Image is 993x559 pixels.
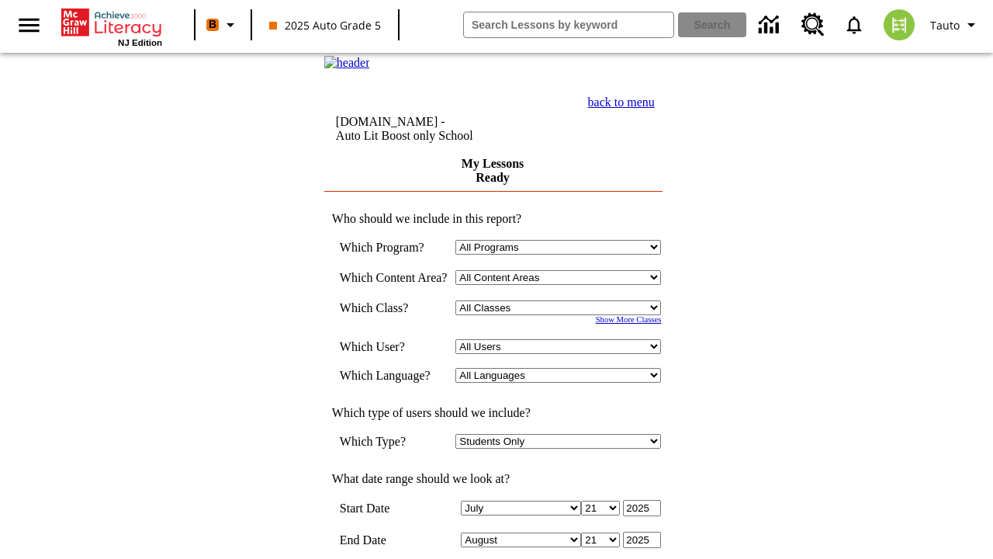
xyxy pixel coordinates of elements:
[118,38,162,47] span: NJ Edition
[340,271,448,284] nobr: Which Content Area?
[834,5,874,45] a: Notifications
[930,17,960,33] span: Tauto
[324,406,662,420] td: Which type of users should we include?
[61,5,162,47] div: Home
[340,339,448,354] td: Which User?
[340,500,448,516] td: Start Date
[340,368,448,383] td: Which Language?
[324,472,662,486] td: What date range should we look at?
[749,4,792,47] a: Data Center
[596,315,662,324] a: Show More Classes
[462,157,524,184] a: My Lessons Ready
[340,434,448,449] td: Which Type?
[209,15,216,34] span: B
[6,2,52,48] button: Open side menu
[924,11,987,39] button: Profile/Settings
[200,11,246,39] button: Boost Class color is orange. Change class color
[340,240,448,255] td: Which Program?
[340,300,448,315] td: Which Class?
[884,9,915,40] img: avatar image
[324,56,370,70] img: header
[336,115,533,143] td: [DOMAIN_NAME] -
[874,5,924,45] button: Select a new avatar
[588,95,655,109] a: back to menu
[324,212,662,226] td: Who should we include in this report?
[336,129,473,142] nobr: Auto Lit Boost only School
[269,17,381,33] span: 2025 Auto Grade 5
[340,532,448,548] td: End Date
[464,12,673,37] input: search field
[792,4,834,46] a: Resource Center, Will open in new tab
